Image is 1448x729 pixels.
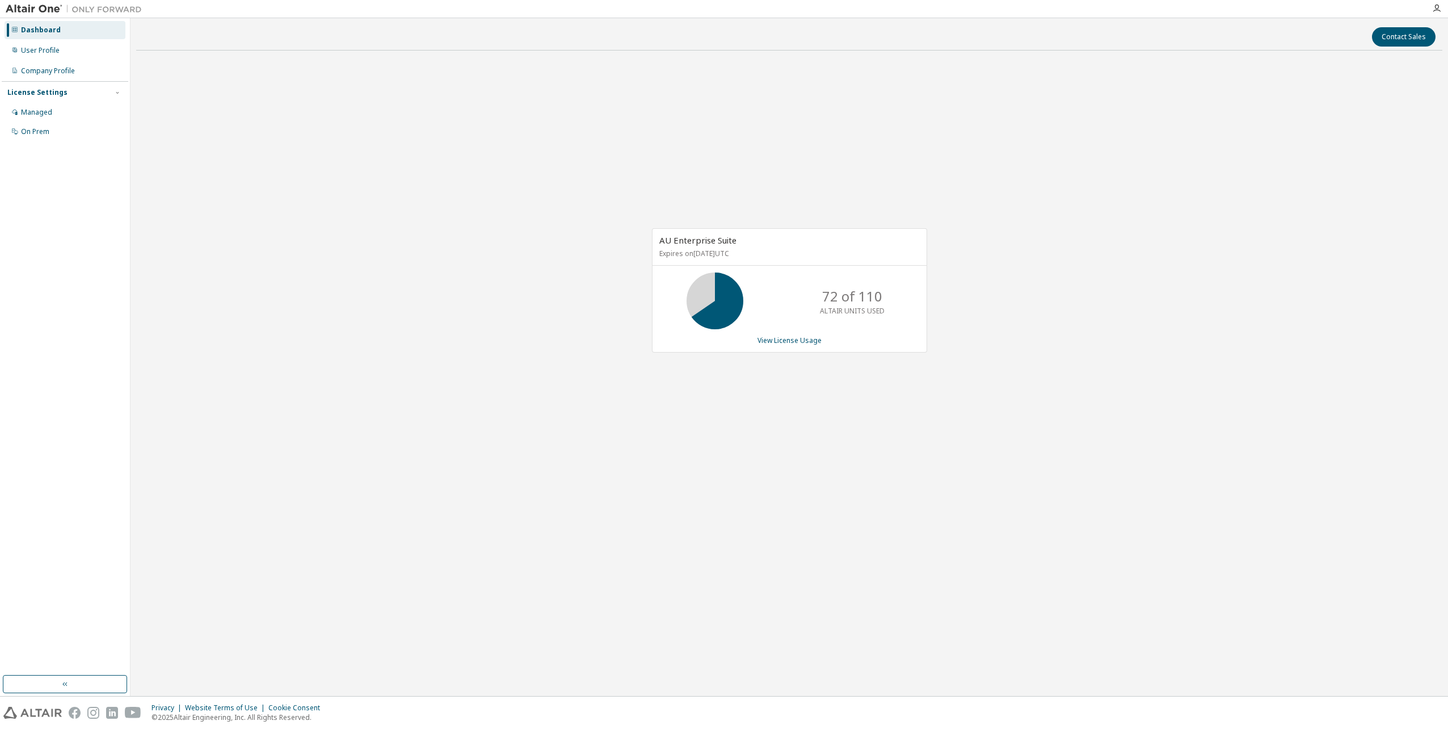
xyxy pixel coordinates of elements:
[1372,27,1436,47] button: Contact Sales
[106,707,118,719] img: linkedin.svg
[21,46,60,55] div: User Profile
[659,234,736,246] span: AU Enterprise Suite
[21,26,61,35] div: Dashboard
[151,703,185,713] div: Privacy
[21,66,75,76] div: Company Profile
[125,707,141,719] img: youtube.svg
[757,336,822,345] a: View License Usage
[268,703,327,713] div: Cookie Consent
[6,3,148,15] img: Altair One
[822,287,882,306] p: 72 of 110
[21,108,52,117] div: Managed
[69,707,81,719] img: facebook.svg
[820,306,885,316] p: ALTAIR UNITS USED
[185,703,268,713] div: Website Terms of Use
[7,88,68,97] div: License Settings
[87,707,99,719] img: instagram.svg
[151,713,327,722] p: © 2025 Altair Engineering, Inc. All Rights Reserved.
[21,127,49,136] div: On Prem
[659,249,917,258] p: Expires on [DATE] UTC
[3,707,62,719] img: altair_logo.svg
